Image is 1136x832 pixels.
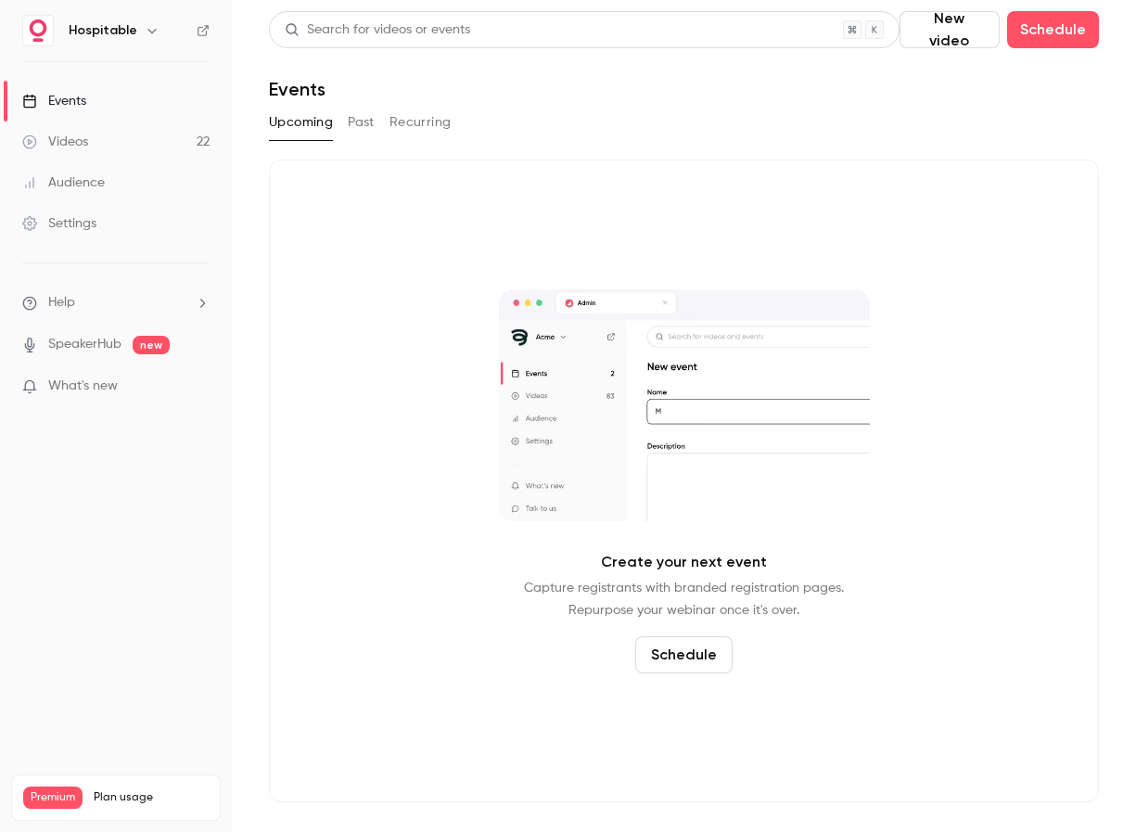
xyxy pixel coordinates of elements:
[900,11,1000,48] button: New video
[48,377,118,396] span: What's new
[389,108,452,137] button: Recurring
[269,78,325,100] h1: Events
[22,293,210,313] li: help-dropdown-opener
[524,577,844,621] p: Capture registrants with branded registration pages. Repurpose your webinar once it's over.
[23,16,53,45] img: Hospitable
[22,92,86,110] div: Events
[23,787,83,809] span: Premium
[635,636,733,673] button: Schedule
[22,173,105,192] div: Audience
[1007,11,1099,48] button: Schedule
[69,21,137,40] h6: Hospitable
[22,133,88,151] div: Videos
[285,20,470,40] div: Search for videos or events
[601,551,767,573] p: Create your next event
[22,214,96,233] div: Settings
[48,335,121,354] a: SpeakerHub
[269,108,333,137] button: Upcoming
[94,790,209,805] span: Plan usage
[133,336,170,354] span: new
[48,293,75,313] span: Help
[348,108,375,137] button: Past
